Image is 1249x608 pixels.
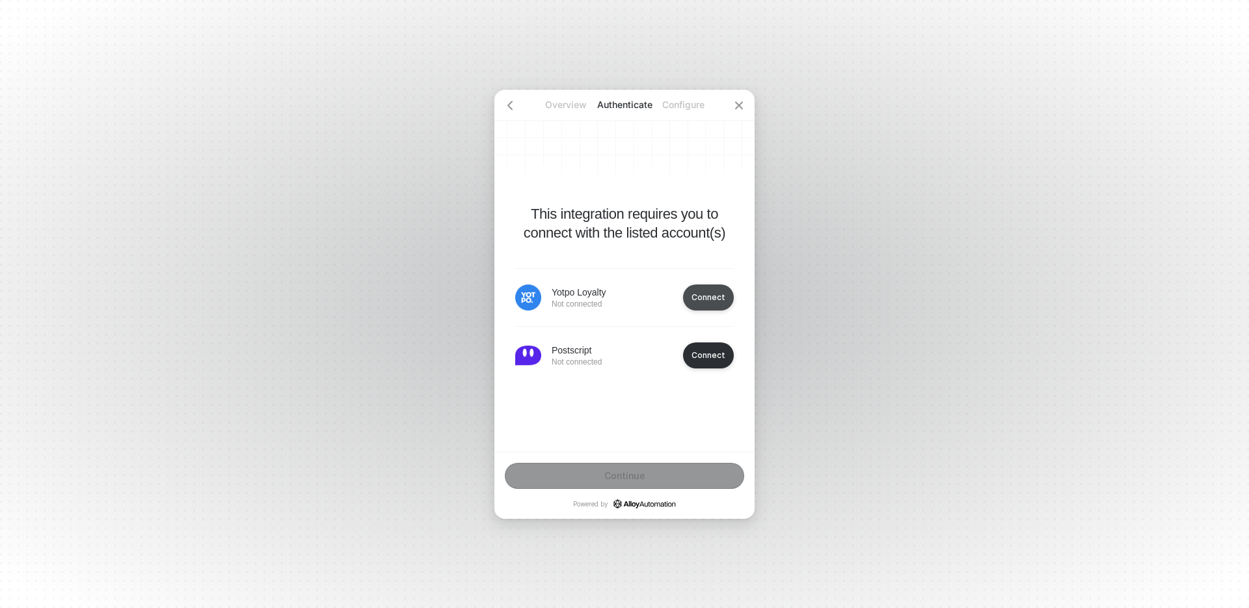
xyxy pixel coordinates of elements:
p: Powered by [573,499,676,508]
div: Connect [692,350,725,360]
p: Authenticate [595,98,654,111]
span: icon-close [734,100,744,111]
p: Yotpo Loyalty [552,286,606,299]
button: Continue [505,463,744,489]
img: icon [515,342,541,368]
p: Configure [654,98,712,111]
div: Connect [692,292,725,302]
button: Connect [683,284,734,311]
p: Overview [537,98,595,111]
p: Not connected [552,357,602,367]
button: Connect [683,342,734,368]
p: Not connected [552,299,606,309]
img: icon [515,284,541,311]
p: This integration requires you to connect with the listed account(s) [515,204,734,242]
span: icon-arrow-left [505,100,515,111]
p: Postscript [552,344,602,357]
a: icon-success [613,499,676,508]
